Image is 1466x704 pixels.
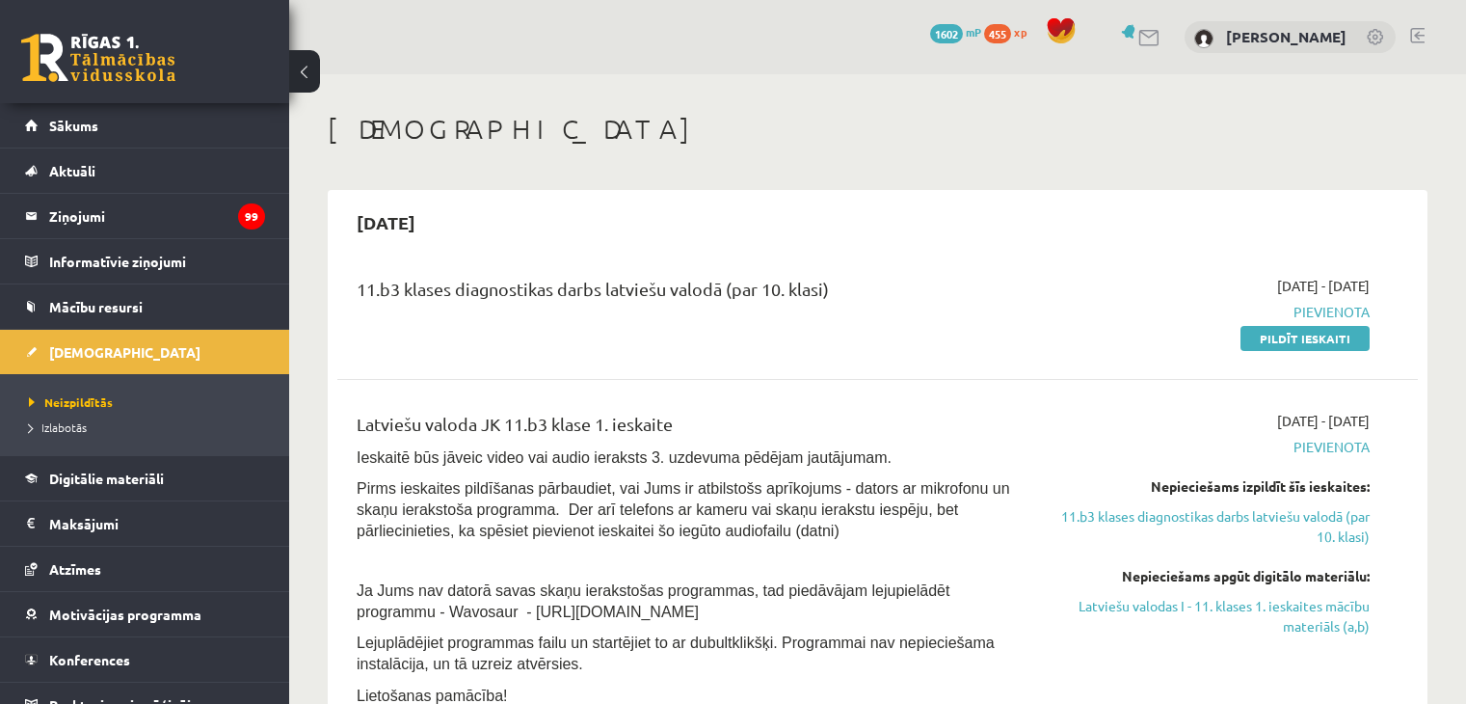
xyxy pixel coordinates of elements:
a: 455 xp [984,24,1036,40]
a: Digitālie materiāli [25,456,265,501]
span: 455 [984,24,1011,43]
span: Pievienota [1052,437,1370,457]
span: Ja Jums nav datorā savas skaņu ierakstošas programmas, tad piedāvājam lejupielādēt programmu - Wa... [357,582,949,620]
i: 99 [238,203,265,230]
a: Motivācijas programma [25,592,265,636]
a: Informatīvie ziņojumi [25,239,265,284]
a: Rīgas 1. Tālmācības vidusskola [21,34,175,82]
span: 1602 [930,24,963,43]
a: Aktuāli [25,149,265,193]
a: Izlabotās [29,419,270,436]
span: Sākums [49,117,98,134]
span: Pirms ieskaites pildīšanas pārbaudiet, vai Jums ir atbilstošs aprīkojums - dators ar mikrofonu un... [357,480,1010,539]
span: mP [966,24,981,40]
img: Āris Voronovs [1194,29,1213,48]
a: Mācību resursi [25,284,265,329]
span: Atzīmes [49,560,101,578]
span: Neizpildītās [29,394,113,410]
legend: Maksājumi [49,501,265,546]
span: Digitālie materiāli [49,470,164,487]
span: Konferences [49,651,130,668]
a: Maksājumi [25,501,265,546]
legend: Ziņojumi [49,194,265,238]
div: 11.b3 klases diagnostikas darbs latviešu valodā (par 10. klasi) [357,276,1023,311]
span: Izlabotās [29,420,87,435]
span: Mācību resursi [49,298,143,315]
a: Ziņojumi99 [25,194,265,238]
a: 11.b3 klases diagnostikas darbs latviešu valodā (par 10. klasi) [1052,506,1370,547]
h1: [DEMOGRAPHIC_DATA] [328,113,1427,146]
span: Lietošanas pamācība! [357,688,508,704]
span: [DATE] - [DATE] [1277,276,1370,296]
a: Atzīmes [25,547,265,591]
h2: [DATE] [337,200,435,245]
div: Nepieciešams izpildīt šīs ieskaites: [1052,476,1370,497]
a: Pildīt ieskaiti [1240,326,1370,351]
span: Ieskaitē būs jāveic video vai audio ieraksts 3. uzdevuma pēdējam jautājumam. [357,449,892,466]
span: Pievienota [1052,302,1370,322]
a: 1602 mP [930,24,981,40]
a: Latviešu valodas I - 11. klases 1. ieskaites mācību materiāls (a,b) [1052,596,1370,636]
span: [DATE] - [DATE] [1277,411,1370,431]
span: Aktuāli [49,162,95,179]
span: Motivācijas programma [49,606,201,623]
span: Lejuplādējiet programmas failu un startējiet to ar dubultklikšķi. Programmai nav nepieciešama ins... [357,635,995,672]
a: Konferences [25,637,265,682]
div: Nepieciešams apgūt digitālo materiālu: [1052,566,1370,586]
div: Latviešu valoda JK 11.b3 klase 1. ieskaite [357,411,1023,447]
a: Sākums [25,103,265,148]
a: Neizpildītās [29,393,270,411]
a: [DEMOGRAPHIC_DATA] [25,330,265,374]
a: [PERSON_NAME] [1226,27,1346,46]
span: xp [1014,24,1026,40]
span: [DEMOGRAPHIC_DATA] [49,343,200,361]
legend: Informatīvie ziņojumi [49,239,265,284]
